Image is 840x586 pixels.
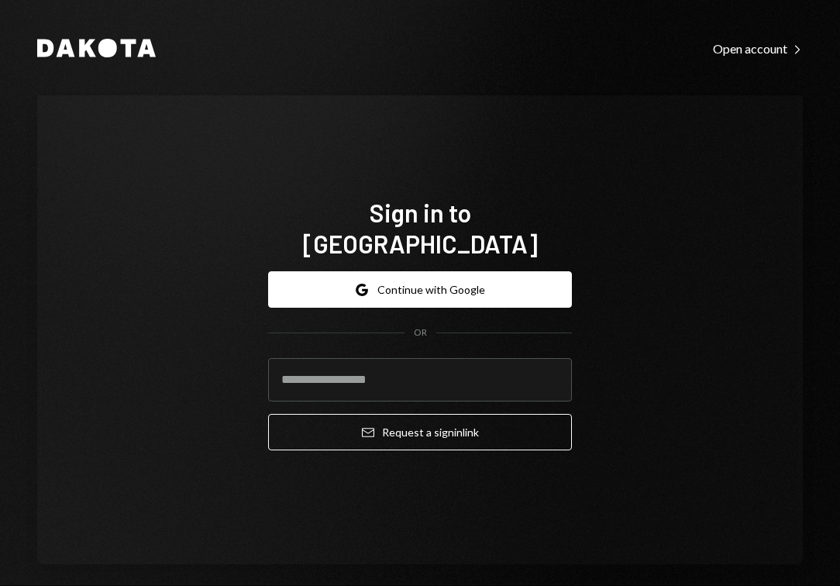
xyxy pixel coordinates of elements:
div: Open account [713,41,803,57]
div: OR [414,326,427,340]
button: Request a signinlink [268,414,572,450]
h1: Sign in to [GEOGRAPHIC_DATA] [268,197,572,259]
button: Continue with Google [268,271,572,308]
a: Open account [713,40,803,57]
